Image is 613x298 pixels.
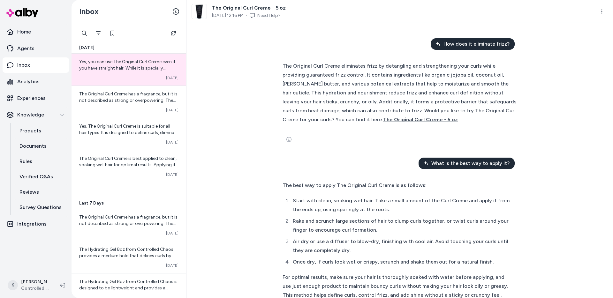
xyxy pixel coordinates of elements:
img: alby Logo [6,8,38,17]
li: Air dry or use a diffuser to blow-dry, finishing with cool air. Avoid touching your curls until t... [291,237,511,255]
a: Agents [3,41,69,56]
p: Experiences [17,94,46,102]
button: See more [283,133,295,146]
a: Experiences [3,91,69,106]
a: Analytics [3,74,69,89]
span: Controlled Chaos [21,285,50,292]
button: Knowledge [3,107,69,123]
a: Yes, you can use The Original Curl Creme even if you have straight hair. While it is specially fo... [72,54,186,86]
p: Analytics [17,78,40,86]
a: The Hydrating Gel 8oz from Controlled Chaos provides a medium hold that defines curls by grouping... [72,241,186,273]
li: Rake and scrunch large sections of hair to clump curls together, or twist curls around your finge... [291,217,511,235]
span: Yes, you can use The Original Curl Creme even if you have straight hair. While it is specially fo... [79,59,178,147]
a: Verified Q&As [13,169,69,184]
span: How does it eliminate frizz? [443,40,510,48]
span: Last 7 Days [79,200,104,206]
span: · [246,12,247,19]
span: [DATE] [166,172,178,177]
span: The Original Curl Creme - 5 oz [212,4,286,12]
a: Home [3,24,69,40]
a: Rules [13,154,69,169]
span: Yes, The Original Curl Creme is suitable for all hair types. It is designed to define curls, elim... [79,123,178,174]
span: [DATE] 12:16 PM [212,12,244,19]
span: [DATE] [166,75,178,80]
a: Reviews [13,184,69,200]
button: Refresh [167,27,180,40]
span: The Original Curl Creme is best applied to clean, soaking wet hair for optimal results. Applying ... [79,156,178,212]
p: Agents [17,45,34,52]
button: Filter [92,27,105,40]
span: The Original Curl Creme has a fragrance, but it is not described as strong or overpowering. The p... [79,91,178,154]
p: Home [17,28,31,36]
span: K [8,280,18,290]
p: Knowledge [17,111,44,119]
span: What is the best way to apply it? [431,160,510,167]
a: The Original Curl Creme has a fragrance, but it is not described as strong or overpowering. The p... [72,209,186,241]
li: Once dry, if curls look wet or crispy, scrunch and shake them out for a natural finish. [291,257,511,266]
span: The Original Curl Creme - 5 oz [383,116,458,123]
p: Survey Questions [19,204,62,211]
span: [DATE] [166,108,178,113]
span: [DATE] [166,140,178,145]
p: [PERSON_NAME] [21,279,50,285]
a: The Original Curl Creme has a fragrance, but it is not described as strong or overpowering. The p... [72,86,186,118]
a: The Original Curl Creme is best applied to clean, soaking wet hair for optimal results. Applying ... [72,150,186,182]
li: Start with clean, soaking wet hair. Take a small amount of the Curl Creme and apply it from the e... [291,196,511,214]
p: Integrations [17,220,47,228]
span: [DATE] [166,231,178,236]
span: The Original Curl Creme has a fragrance, but it is not described as strong or overpowering. The p... [79,214,178,277]
p: Products [19,127,41,135]
p: Inbox [17,61,30,69]
p: Rules [19,158,32,165]
a: Integrations [3,216,69,232]
div: The best way to apply The Original Curl Creme is as follows: [283,181,511,190]
a: Documents [13,138,69,154]
p: Verified Q&As [19,173,53,181]
span: [DATE] [79,45,95,51]
img: 5OzCurl_6a9bfac3-aabe-427f-8642-a1399a297fc0.webp [192,4,207,19]
a: Inbox [3,57,69,73]
p: Reviews [19,188,39,196]
span: [DATE] [166,263,178,268]
a: Yes, The Original Curl Creme is suitable for all hair types. It is designed to define curls, elim... [72,118,186,150]
p: Documents [19,142,47,150]
a: Survey Questions [13,200,69,215]
button: K[PERSON_NAME]Controlled Chaos [4,275,55,295]
h2: Inbox [79,7,99,16]
span: The Original Curl Creme eliminates frizz by detangling and strengthening your curls while providi... [283,63,517,123]
a: Products [13,123,69,138]
a: Need Help? [257,12,281,19]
